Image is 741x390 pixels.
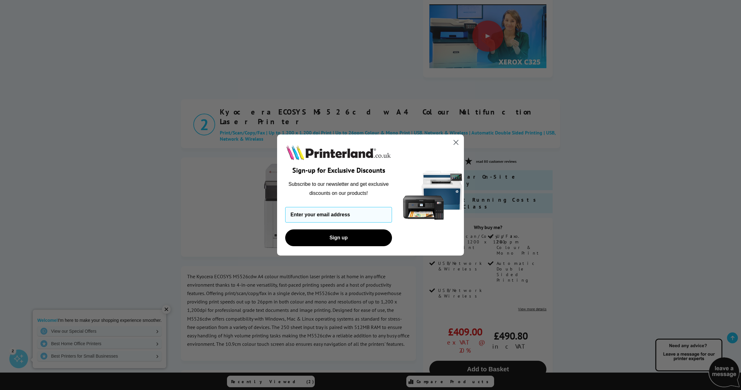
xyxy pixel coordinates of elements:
input: Enter your email address [285,207,392,223]
button: Close dialog [451,137,461,148]
span: Subscribe to our newsletter and get exclusive discounts on our products! [289,181,389,195]
span: Sign-up for Exclusive Discounts [292,166,385,175]
button: Sign up [285,229,392,246]
img: Printerland.co.uk [285,144,392,161]
img: 5290a21f-4df8-4860-95f4-ea1e8d0e8904.png [402,134,464,256]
